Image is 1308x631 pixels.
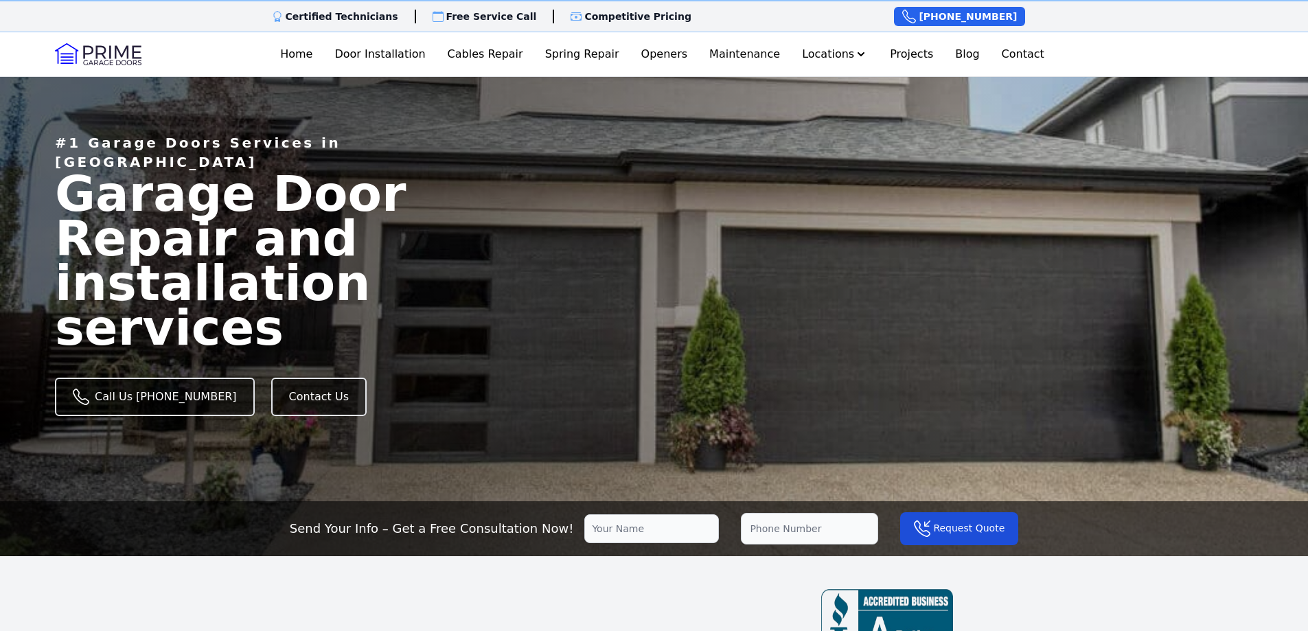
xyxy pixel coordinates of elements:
[55,43,141,65] img: Logo
[55,133,450,172] p: #1 Garage Doors Services in [GEOGRAPHIC_DATA]
[55,165,406,356] span: Garage Door Repair and installation services
[741,513,878,544] input: Phone Number
[584,10,691,23] p: Competitive Pricing
[584,514,719,543] input: Your Name
[894,7,1025,26] a: [PHONE_NUMBER]
[884,41,939,68] a: Projects
[442,41,529,68] a: Cables Repair
[286,10,398,23] p: Certified Technicians
[329,41,431,68] a: Door Installation
[900,512,1018,545] button: Request Quote
[540,41,625,68] a: Spring Repair
[55,378,255,416] a: Call Us [PHONE_NUMBER]
[796,41,873,68] button: Locations
[290,519,574,538] p: Send Your Info – Get a Free Consultation Now!
[950,41,985,68] a: Blog
[271,378,367,416] a: Contact Us
[275,41,318,68] a: Home
[704,41,785,68] a: Maintenance
[996,41,1050,68] a: Contact
[636,41,693,68] a: Openers
[446,10,537,23] p: Free Service Call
